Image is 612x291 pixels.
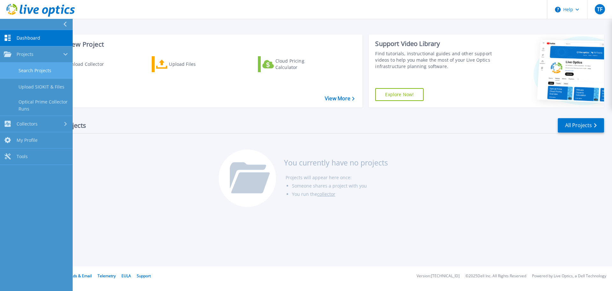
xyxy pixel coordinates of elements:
[375,40,495,48] div: Support Video Library
[17,51,33,57] span: Projects
[121,273,131,279] a: EULA
[258,56,329,72] a: Cloud Pricing Calculator
[597,7,602,12] span: TF
[17,35,40,41] span: Dashboard
[152,56,223,72] a: Upload Files
[284,159,388,166] h3: You currently have no projects
[325,96,354,102] a: View More
[292,182,388,190] li: Someone shares a project with you
[532,274,606,278] li: Powered by Live Optics, a Dell Technology
[375,88,424,101] a: Explore Now!
[275,58,326,71] div: Cloud Pricing Calculator
[45,41,354,48] h3: Start a New Project
[17,137,38,143] span: My Profile
[558,118,604,133] a: All Projects
[465,274,526,278] li: © 2025 Dell Inc. All Rights Reserved
[17,154,28,159] span: Tools
[292,190,388,198] li: You run the
[98,273,116,279] a: Telemetry
[286,173,388,182] li: Projects will appear here once:
[137,273,151,279] a: Support
[17,121,38,127] span: Collectors
[375,50,495,70] div: Find tutorials, instructional guides and other support videos to help you make the most of your L...
[45,56,116,72] a: Download Collector
[62,58,113,71] div: Download Collector
[417,274,460,278] li: Version: [TECHNICAL_ID]
[317,191,335,197] a: collector
[70,273,92,279] a: Ads & Email
[169,58,220,71] div: Upload Files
